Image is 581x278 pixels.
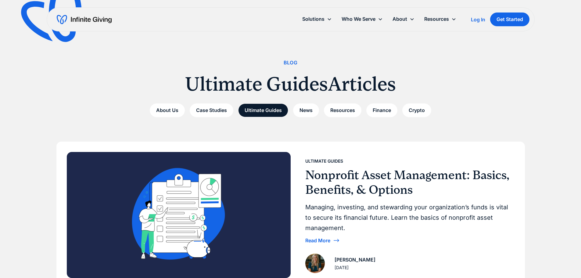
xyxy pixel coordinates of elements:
[471,17,485,22] div: Log In
[388,13,419,26] div: About
[419,13,461,26] div: Resources
[490,13,529,26] a: Get Started
[324,103,361,117] a: Resources
[335,256,375,264] div: [PERSON_NAME]
[402,103,431,117] a: Crypto
[337,13,388,26] div: Who We Serve
[471,16,485,23] a: Log In
[335,264,349,271] div: [DATE]
[366,103,397,117] a: Finance
[305,168,510,197] h3: Nonprofit Asset Management: Basics, Benefits, & Options
[424,15,449,23] div: Resources
[305,202,510,233] div: Managing, investing, and stewarding your organization’s funds is vital to secure its financial fu...
[238,103,288,117] a: Ultimate Guides
[302,15,325,23] div: Solutions
[284,59,298,67] div: Blog
[305,157,343,165] div: Ultimate Guides
[393,15,407,23] div: About
[185,72,328,96] h1: Ultimate Guides
[305,238,330,243] div: Read More
[190,103,233,117] a: Case Studies
[293,103,319,117] a: News
[297,13,337,26] div: Solutions
[342,15,375,23] div: Who We Serve
[328,72,396,96] h1: Articles
[150,103,185,117] a: About Us
[57,15,112,24] a: home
